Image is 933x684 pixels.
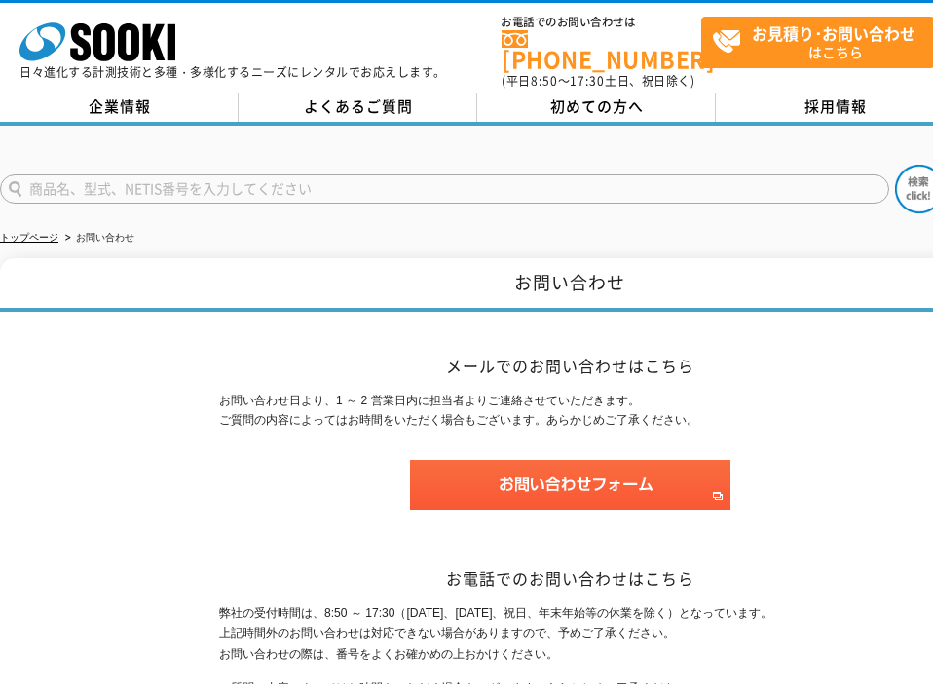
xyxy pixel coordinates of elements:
p: 弊社の受付時間は、8:50 ～ 17:30（[DATE]、[DATE]、祝日、年末年始等の休業を除く）となっています。 上記時間外のお問い合わせは対応できない場合がありますので、予めご了承くださ... [219,603,920,664]
p: お問い合わせ日より、1 ～ 2 営業日内に担当者よりご連絡させていただきます。 ご質問の内容によってはお時間をいただく場合もございます。あらかじめご了承ください。 [219,391,920,432]
span: 初めての方へ [550,95,644,117]
a: お問い合わせフォーム [410,492,730,506]
a: 初めての方へ [477,93,716,122]
li: お問い合わせ [61,228,134,248]
h2: メールでのお問い合わせはこちら [219,356,920,376]
p: 日々進化する計測技術と多種・多様化するニーズにレンタルでお応えします。 [19,66,446,78]
a: [PHONE_NUMBER] [502,30,701,70]
h2: お電話でのお問い合わせはこちら [219,568,920,589]
img: お問い合わせフォーム [410,460,730,510]
span: 8:50 [531,72,558,90]
strong: お見積り･お問い合わせ [752,21,915,45]
span: お電話でのお問い合わせは [502,17,701,28]
span: (平日 ～ 土日、祝日除く) [502,72,694,90]
span: 17:30 [570,72,605,90]
a: よくあるご質問 [239,93,477,122]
